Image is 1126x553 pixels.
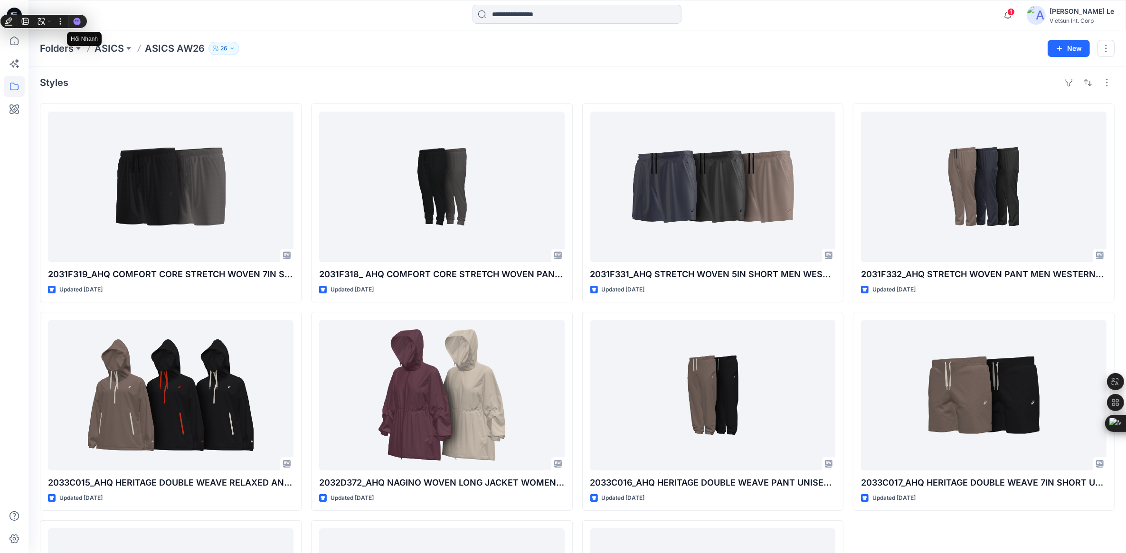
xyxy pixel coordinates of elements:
p: ASICS AW26 [145,42,205,55]
a: 2031F318_ AHQ COMFORT CORE STRETCH WOVEN PANT MEN WESTERN_SMS_AW26 [319,112,565,262]
a: Folders [40,42,74,55]
a: 2033C015_AHQ HERITAGE DOUBLE WEAVE RELAXED ANORAK UNISEX WESTERN _AW26 [48,320,293,470]
div: Vietsun Int. Corp [1050,17,1114,24]
p: 2031F332_AHQ STRETCH WOVEN PANT MEN WESTERN_AW26 [861,268,1107,281]
a: ASICS [95,42,124,55]
p: 2033C015_AHQ HERITAGE DOUBLE WEAVE RELAXED ANORAK UNISEX WESTERN _AW26 [48,476,293,489]
p: 2032D372_AHQ NAGINO WOVEN LONG JACKET WOMEN WESTERN_AW26 [319,476,565,489]
p: 2031F331_AHQ STRETCH WOVEN 5IN SHORT MEN WESTERN_AW26 [590,268,836,281]
p: 2033C016_AHQ HERITAGE DOUBLE WEAVE PANT UNISEX WESTERN_AW26 [590,476,836,489]
p: 26 [220,43,227,54]
p: Updated [DATE] [331,285,374,295]
a: 2033C017_AHQ HERITAGE DOUBLE WEAVE 7IN SHORT UNISEX WESTERN_AW26 [861,320,1107,470]
div: [PERSON_NAME] Le [1050,6,1114,17]
a: 2032D372_AHQ NAGINO WOVEN LONG JACKET WOMEN WESTERN_AW26 [319,320,565,470]
p: 2031F318_ AHQ COMFORT CORE STRETCH WOVEN PANT MEN WESTERN_SMS_AW26 [319,268,565,281]
p: Updated [DATE] [59,285,103,295]
img: avatar [1027,6,1046,25]
a: 2031F332_AHQ STRETCH WOVEN PANT MEN WESTERN_AW26 [861,112,1107,262]
h4: Styles [40,77,68,88]
p: 2031F319_AHQ COMFORT CORE STRETCH WOVEN 7IN SHORT MEN WESTERN_SMS_AW26 [48,268,293,281]
p: Updated [DATE] [872,493,916,503]
a: 2031F319_AHQ COMFORT CORE STRETCH WOVEN 7IN SHORT MEN WESTERN_SMS_AW26 [48,112,293,262]
a: 2031F331_AHQ STRETCH WOVEN 5IN SHORT MEN WESTERN_AW26 [590,112,836,262]
p: Updated [DATE] [602,493,645,503]
button: New [1048,40,1090,57]
button: 26 [208,42,239,55]
span: 1 [1007,8,1015,16]
p: Updated [DATE] [602,285,645,295]
a: 2033C016_AHQ HERITAGE DOUBLE WEAVE PANT UNISEX WESTERN_AW26 [590,320,836,470]
p: Updated [DATE] [59,493,103,503]
p: Updated [DATE] [331,493,374,503]
p: 2033C017_AHQ HERITAGE DOUBLE WEAVE 7IN SHORT UNISEX WESTERN_AW26 [861,476,1107,489]
p: Updated [DATE] [872,285,916,295]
